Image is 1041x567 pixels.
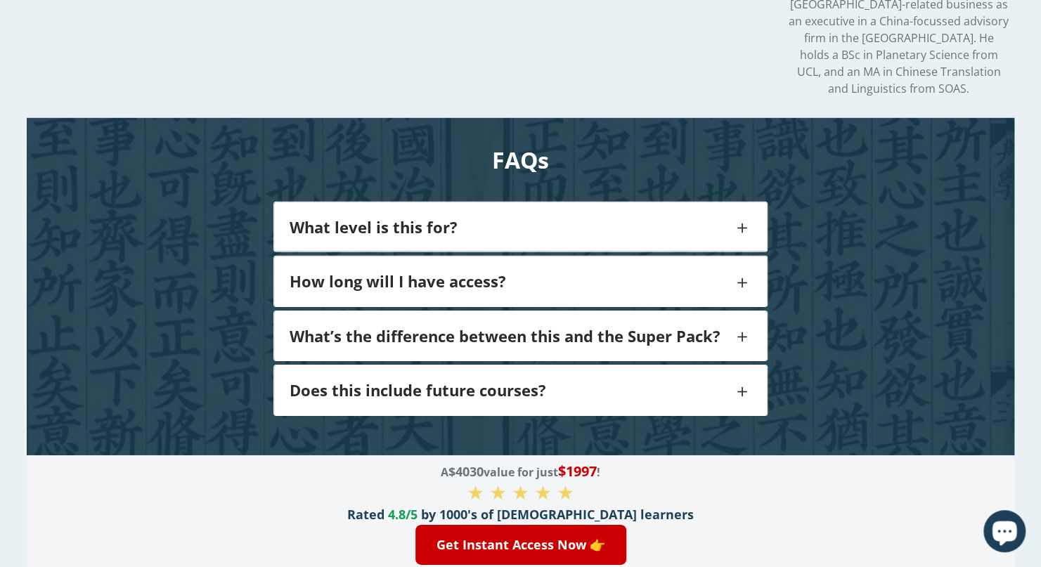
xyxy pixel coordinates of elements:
span: A value for just ! [441,464,600,480]
h4: Does this include future courses? [290,381,732,399]
h4: What level is this for? [290,218,732,236]
h4: What’s the difference between this and the Super Pack? [290,327,732,345]
inbox-online-store-chat: Shopify online store chat [979,510,1030,556]
span: $4030 [448,463,484,480]
h4: How long will I have access? [290,272,732,290]
span: by 1000's of [DEMOGRAPHIC_DATA] learners [421,506,694,523]
span: 4.8/5 [388,506,418,523]
span: $1997 [558,462,597,481]
span: Rated [347,506,384,523]
span: ★ ★ ★ ★ ★ [467,478,574,505]
a: Get Instant Access Now 👉 [415,525,626,565]
h2: FAQs [27,145,1014,175]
